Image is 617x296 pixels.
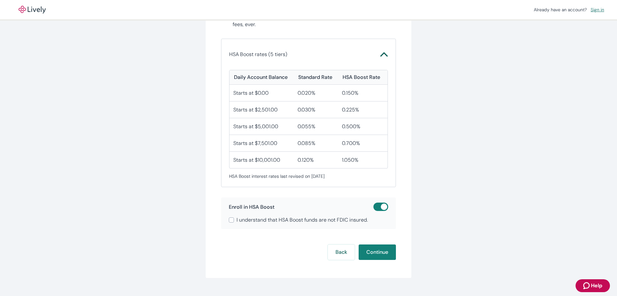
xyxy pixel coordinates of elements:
span: Enroll in HSA Boost [229,204,274,210]
div: 0.120% [294,151,338,168]
button: Back [328,244,355,260]
div: HSA Boost rates (5 tiers) [229,62,388,179]
div: 0.085% [294,135,338,151]
div: Starts at $10,001.00 [229,151,294,168]
div: 1.050% [338,151,388,168]
div: Daily Account Balance [234,74,288,81]
svg: Zendesk support icon [583,282,591,290]
div: 0.700% [338,135,388,151]
p: HSA Boost rates (5 tiers) [229,51,287,58]
button: HSA Boost rates (5 tiers) [229,47,388,62]
span: I understand that HSA Boost funds are not FDIC insured. [237,216,368,224]
div: 0.020% [294,84,338,101]
span: HSA Boost interest rates last revised on [DATE] [229,174,388,179]
div: Standard Rate [298,74,332,81]
div: Starts at $7,501.00 [229,135,294,151]
img: Lively [14,6,50,14]
div: HSA Boost Rate [343,74,380,81]
div: Starts at $0.00 [229,84,294,101]
div: Starts at $2,501.00 [229,101,294,118]
button: Zendesk support iconHelp [576,279,610,292]
div: 0.500% [338,118,388,135]
div: 0.150% [338,84,388,101]
span: Help [591,282,602,290]
div: 0.055% [294,118,338,135]
div: Already have an account? [534,6,607,13]
p: Enable/disable HSA boost as your financial needs evolve. No access fees, ever. [233,13,396,28]
button: Continue [359,244,396,260]
div: 0.225% [338,101,388,118]
div: 0.030% [294,101,338,118]
svg: Chevron icon [380,51,388,58]
div: Starts at $5,001.00 [229,118,294,135]
a: Sign in [588,5,607,14]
